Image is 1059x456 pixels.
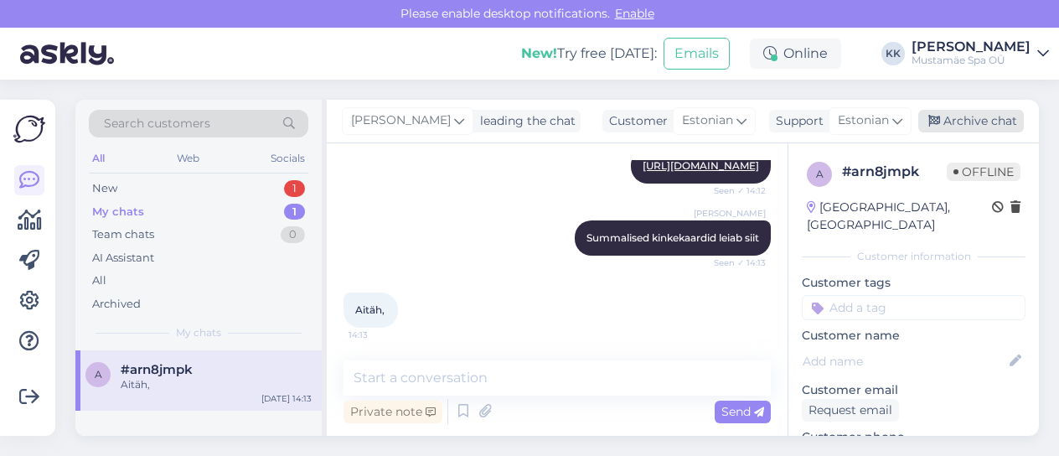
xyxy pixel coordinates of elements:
[173,148,203,169] div: Web
[947,163,1020,181] span: Offline
[802,399,899,422] div: Request email
[694,207,766,220] span: [PERSON_NAME]
[92,296,141,313] div: Archived
[682,111,733,130] span: Estonian
[912,54,1031,67] div: Mustamäe Spa OÜ
[842,162,947,182] div: # arn8jmpk
[881,42,905,65] div: KK
[918,110,1024,132] div: Archive chat
[284,180,305,197] div: 1
[261,392,312,405] div: [DATE] 14:13
[344,401,442,423] div: Private note
[95,368,102,381] span: a
[802,381,1025,399] p: Customer email
[816,168,824,180] span: a
[802,428,1025,446] p: Customer phone
[769,112,824,130] div: Support
[802,327,1025,345] p: Customer name
[703,256,766,269] span: Seen ✓ 14:13
[92,204,144,220] div: My chats
[284,204,305,220] div: 1
[473,112,576,130] div: leading the chat
[349,329,411,341] span: 14:13
[838,111,889,130] span: Estonian
[351,111,451,130] span: [PERSON_NAME]
[521,45,557,61] b: New!
[521,44,657,64] div: Try free [DATE]:
[912,40,1031,54] div: [PERSON_NAME]
[89,148,108,169] div: All
[121,362,193,377] span: #arn8jmpk
[802,249,1025,264] div: Customer information
[92,226,154,243] div: Team chats
[586,231,759,244] span: Summalised kinkekaardid leiab siit
[610,6,659,21] span: Enable
[267,148,308,169] div: Socials
[13,113,45,145] img: Askly Logo
[802,274,1025,292] p: Customer tags
[92,180,117,197] div: New
[807,199,992,234] div: [GEOGRAPHIC_DATA], [GEOGRAPHIC_DATA]
[802,295,1025,320] input: Add a tag
[643,159,759,172] a: [URL][DOMAIN_NAME]
[602,112,668,130] div: Customer
[121,377,312,392] div: Aitäh,
[92,272,106,289] div: All
[92,250,154,267] div: AI Assistant
[703,184,766,197] span: Seen ✓ 14:12
[750,39,841,69] div: Online
[803,352,1006,370] input: Add name
[912,40,1049,67] a: [PERSON_NAME]Mustamäe Spa OÜ
[721,404,764,419] span: Send
[664,38,730,70] button: Emails
[176,325,221,340] span: My chats
[104,115,210,132] span: Search customers
[281,226,305,243] div: 0
[355,303,385,316] span: Aitäh,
